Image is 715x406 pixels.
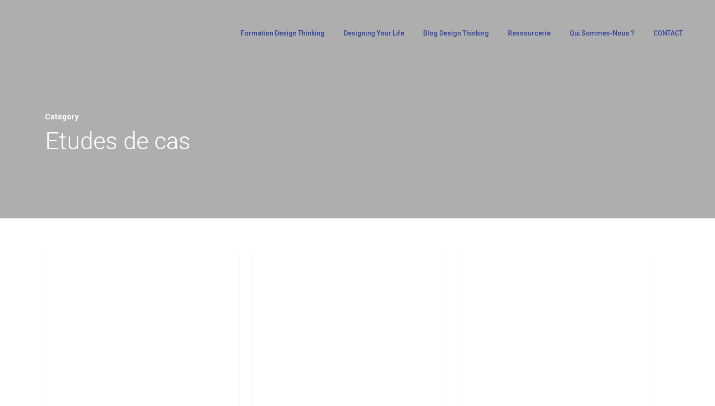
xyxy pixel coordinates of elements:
span: Blog Design Thinking [423,29,489,37]
a: Etudes de cas [468,259,530,271]
a: Etudes de cas [54,259,117,271]
span: Ressourcerie [508,29,551,37]
a: CONTACT [649,30,688,36]
a: Formation Design Thinking [236,30,329,36]
span: Category [45,112,79,121]
span: Designing Your Life [344,29,404,37]
a: Ressourcerie [503,30,555,36]
a: Blog Design Thinking [418,30,494,36]
span: Qui sommes-nous ? [570,29,634,37]
a: Etudes de cas [261,259,323,271]
a: Qui sommes-nous ? [565,30,639,36]
span: CONTACT [653,29,683,37]
span: Formation Design Thinking [241,29,325,37]
a: Designing Your Life [339,30,409,36]
h1: Etudes de cas [45,125,670,158]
